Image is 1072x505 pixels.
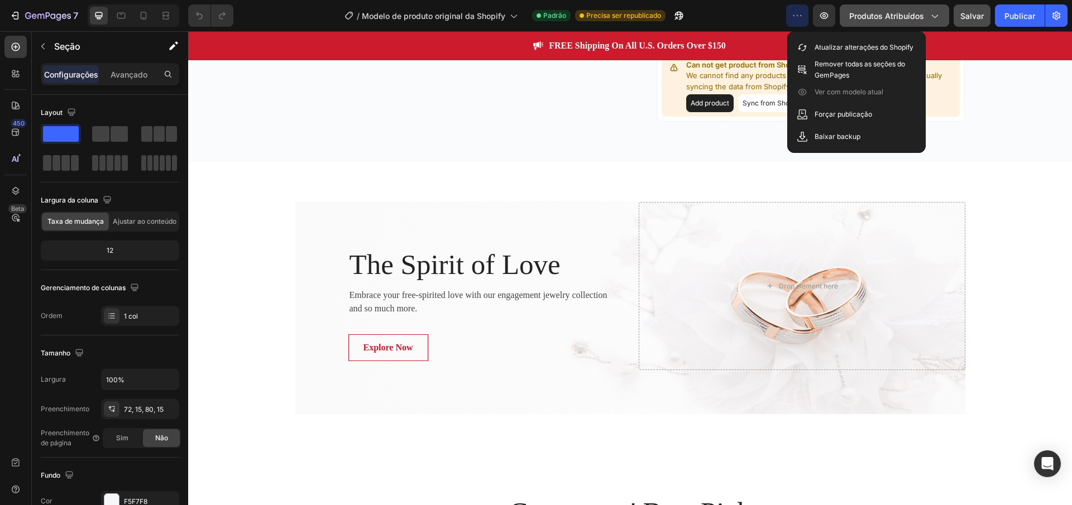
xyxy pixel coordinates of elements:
button: Produtos Atribuídos [840,4,949,27]
p: The Spirit of Love [161,212,433,255]
font: Preenchimento [41,405,89,413]
p: Customers' Best Pick [108,464,776,498]
div: Desfazer/Refazer [188,4,233,27]
font: Largura da coluna [41,196,98,204]
font: Tamanho [41,349,70,357]
font: Ajustar ao conteúdo [113,217,176,225]
font: Modelo de produto original da Shopify [362,11,505,21]
button: Salvar [954,4,990,27]
font: Produtos Atribuídos [849,11,924,21]
font: Ver com modelo atual [815,88,883,96]
a: Explore Now [160,303,240,330]
button: Add product [498,63,545,81]
input: Auto [102,369,179,389]
font: Forçar publicação [815,110,872,118]
font: Gerenciamento de colunas [41,283,126,292]
font: Layout [41,108,63,117]
font: Salvar [960,11,984,21]
font: Atualizar alterações do Shopify [815,43,913,51]
font: 1 col [124,312,138,320]
iframe: Área de design [188,31,1072,505]
font: Largura [41,375,66,383]
font: 7 [73,10,78,21]
font: 12 [107,246,113,254]
font: Taxa de mudança [47,217,104,225]
font: Baixar backup [815,132,860,141]
div: Explore Now [175,310,225,323]
font: / [357,11,360,21]
font: 450 [13,119,25,127]
button: 7 [4,4,83,27]
font: Fundo [41,471,60,479]
font: Cor [41,497,52,505]
font: Não [155,434,168,442]
p: Embrace your free-spirited love with our engagement jewelry collection and so much more. [161,257,433,284]
font: Preenchimento de página [41,429,89,447]
font: Avançado [111,70,147,79]
font: Ordem [41,311,63,320]
p: Seção [54,40,146,53]
font: Seção [54,41,80,52]
font: Configurações [44,70,98,79]
font: Beta [11,205,24,213]
font: Publicar [1004,11,1035,21]
button: Sync from Shopify [550,63,618,81]
font: Remover todas as seções do GemPages [815,60,905,79]
div: Drop element here [591,251,650,259]
font: Sim [116,434,128,442]
p: We cannot find any products from your Shopify store. Please try manually syncing the data from Sh... [498,39,767,61]
font: 72, 15, 80, 15 [124,405,164,413]
font: Precisa ser republicado [586,11,661,20]
button: Publicar [995,4,1045,27]
div: Abra o Intercom Messenger [1034,450,1061,477]
font: Padrão [543,11,566,20]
